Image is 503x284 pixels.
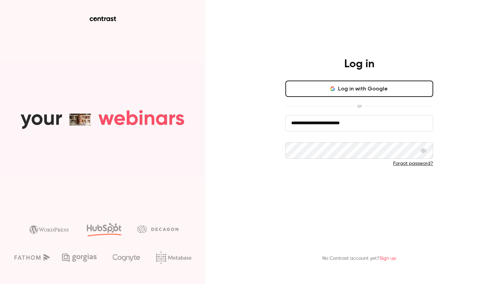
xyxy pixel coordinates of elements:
[354,102,365,110] span: or
[393,161,433,166] a: Forgot password?
[137,225,178,233] img: decagon
[285,81,433,97] button: Log in with Google
[285,178,433,194] button: Log in
[379,256,396,261] a: Sign up
[344,57,374,71] h4: Log in
[322,255,396,262] p: No Contrast account yet?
